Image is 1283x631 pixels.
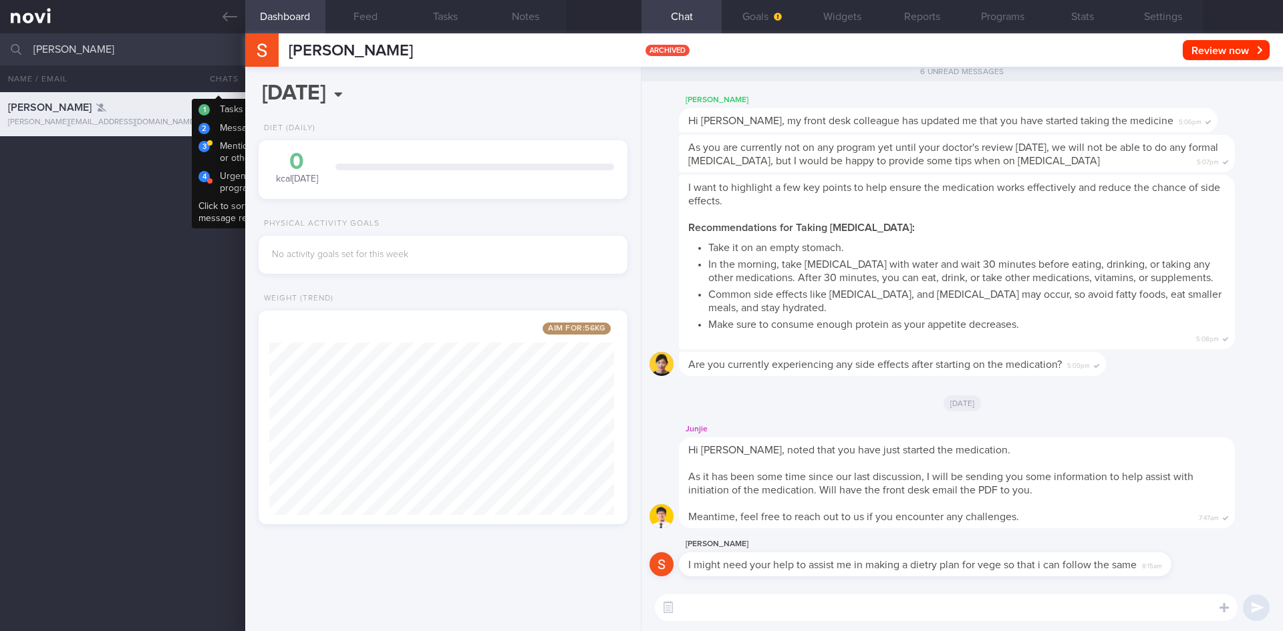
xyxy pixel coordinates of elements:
span: As you are currently not on any program yet until your doctor's review [DATE], we will not be abl... [688,142,1218,166]
div: Junjie [679,421,1275,437]
button: Review now [1183,40,1270,60]
div: [PERSON_NAME] [679,536,1211,552]
button: Chats [192,65,245,92]
span: 5:07pm [1197,154,1219,167]
span: I want to highlight a few key points to help ensure the medication works effectively and reduce t... [688,182,1220,206]
div: [PERSON_NAME][EMAIL_ADDRESS][DOMAIN_NAME] [8,118,237,128]
li: In the morning, take [MEDICAL_DATA] with water and wait 30 minutes before eating, drinking, or ta... [708,254,1226,284]
div: [PERSON_NAME] [679,92,1258,108]
div: 6 [226,110,237,122]
strong: Recommendations for Taking [MEDICAL_DATA]: [688,222,915,233]
span: 5:08pm [1196,331,1219,344]
div: Physical Activity Goals [259,219,380,229]
span: As it has been some time since our last discussion, I will be sending you some information to hel... [688,471,1193,495]
div: Diet (Daily) [259,124,315,134]
span: [PERSON_NAME] [289,43,413,59]
span: Hi [PERSON_NAME], noted that you have just started the medication. [688,445,1010,455]
span: 7:47am [1199,510,1219,523]
span: 8:15am [1142,558,1162,571]
span: I might need your help to assist me in making a dietry plan for vege so that i can follow the same [688,560,1137,570]
span: 5:06pm [1179,114,1201,127]
span: Are you currently experiencing any side effects after starting on the medication? [688,359,1062,370]
div: Weight (Trend) [259,294,333,304]
div: 0 [272,150,322,174]
span: Hi [PERSON_NAME], my front desk colleague has updated me that you have started taking the medicine [688,116,1173,126]
span: archived [646,45,690,56]
span: [DATE] [944,395,982,411]
div: kcal [DATE] [272,150,322,186]
span: [PERSON_NAME] [8,102,92,113]
span: Aim for: 56 kg [543,323,611,335]
div: No activity goals set for this week [272,249,614,261]
li: Take it on an empty stomach. [708,238,1226,254]
span: 5:09pm [1067,358,1090,371]
span: Meantime, feel free to reach out to us if you encounter any challenges. [688,511,1019,522]
li: Common side effects like [MEDICAL_DATA], and [MEDICAL_DATA] may occur, so avoid fatty foods, eat ... [708,284,1226,314]
li: Make sure to consume enough protein as your appetite decreases. [708,314,1226,331]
